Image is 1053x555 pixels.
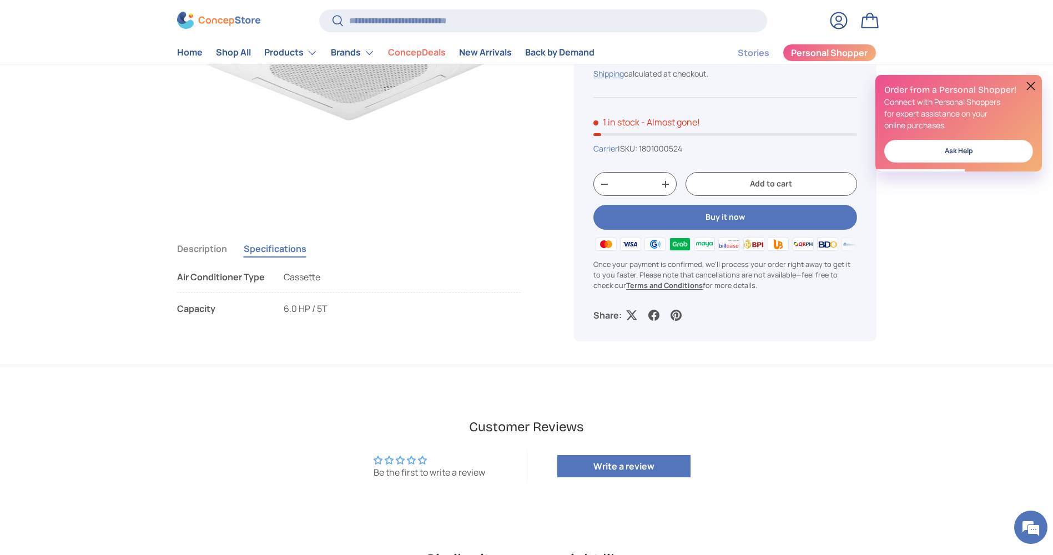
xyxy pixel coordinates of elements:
[593,116,639,128] span: 1 in stock
[593,259,856,291] p: Once your payment is confirmed, we'll process your order right away to get it to you faster. Plea...
[791,49,868,58] span: Personal Shopper
[618,143,682,154] span: |
[686,172,856,196] button: Add to cart
[711,42,876,64] nav: Secondary
[374,466,485,478] div: Be the first to write a review
[815,235,840,252] img: bdo
[593,309,622,322] p: Share:
[766,235,790,252] img: ubp
[641,116,700,128] p: - Almost gone!
[177,12,260,29] img: ConcepStore
[742,235,766,252] img: bpi
[177,302,266,315] div: Capacity
[618,235,643,252] img: visa
[790,235,815,252] img: qrph
[593,235,618,252] img: master
[177,42,594,64] nav: Primary
[884,96,1033,131] p: Connect with Personal Shoppers for expert assistance on your online purchases.
[593,68,624,79] a: Shipping
[258,42,324,64] summary: Products
[626,280,703,290] a: Terms and Conditions
[557,455,691,477] a: Write a review
[593,205,856,230] button: Buy it now
[643,235,667,252] img: gcash
[667,235,692,252] img: grabpay
[840,235,864,252] img: metrobank
[593,68,856,79] div: calculated at checkout.
[459,42,512,64] a: New Arrivals
[284,271,320,283] span: Cassette
[388,42,446,64] a: ConcepDeals
[783,44,876,62] a: Personal Shopper
[284,302,328,315] span: 6.0 HP / 5T
[593,143,618,154] a: Carrier
[620,143,637,154] span: SKU:
[177,270,266,284] div: Air Conditioner Type
[884,140,1033,163] a: Ask Help
[884,84,1033,96] h2: Order from a Personal Shopper!
[738,42,769,64] a: Stories
[216,42,251,64] a: Shop All
[717,235,741,252] img: billease
[177,42,203,64] a: Home
[525,42,594,64] a: Back by Demand
[244,236,306,261] button: Specifications
[324,42,381,64] summary: Brands
[177,236,227,261] button: Description
[692,235,717,252] img: maya
[639,143,682,154] span: 1801000524
[203,418,851,437] h2: Customer Reviews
